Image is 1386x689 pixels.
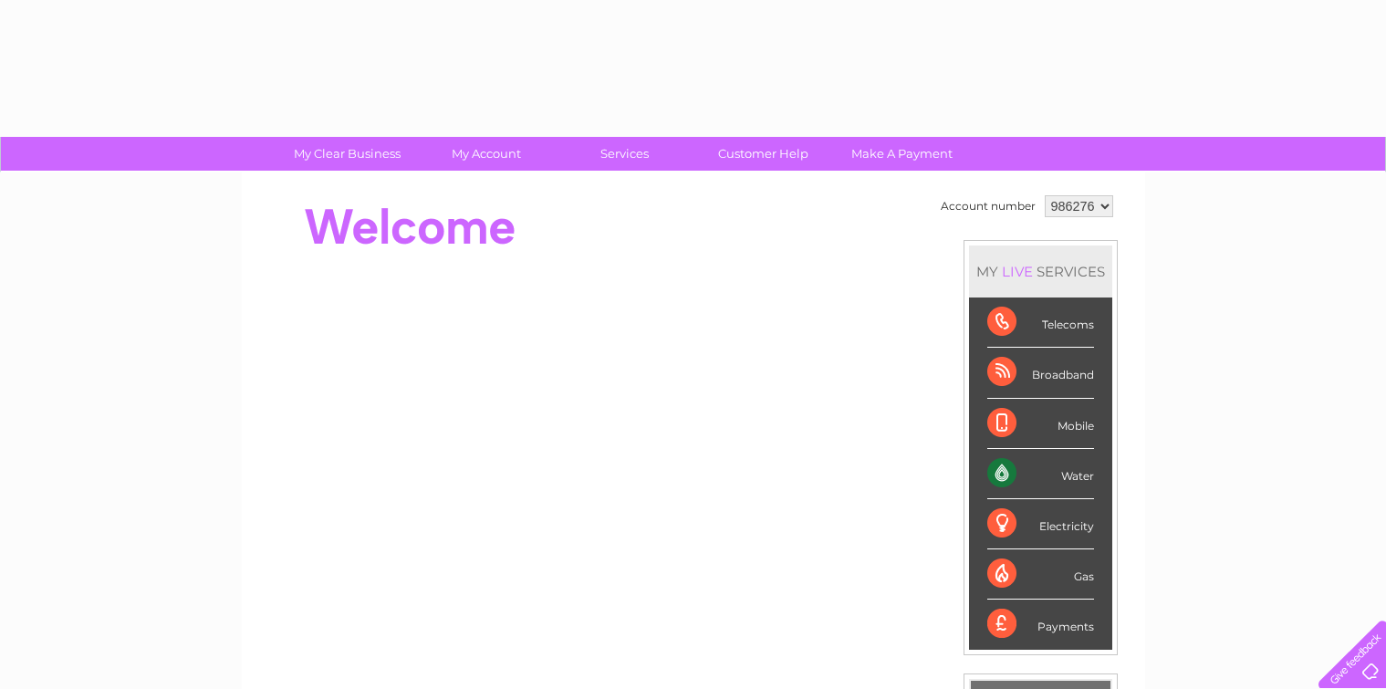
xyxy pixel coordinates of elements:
[987,549,1094,600] div: Gas
[549,137,700,171] a: Services
[987,298,1094,348] div: Telecoms
[411,137,561,171] a: My Account
[987,449,1094,499] div: Water
[688,137,839,171] a: Customer Help
[969,245,1112,298] div: MY SERVICES
[987,399,1094,449] div: Mobile
[987,348,1094,398] div: Broadband
[936,191,1040,222] td: Account number
[987,499,1094,549] div: Electricity
[987,600,1094,649] div: Payments
[998,263,1037,280] div: LIVE
[827,137,977,171] a: Make A Payment
[272,137,422,171] a: My Clear Business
